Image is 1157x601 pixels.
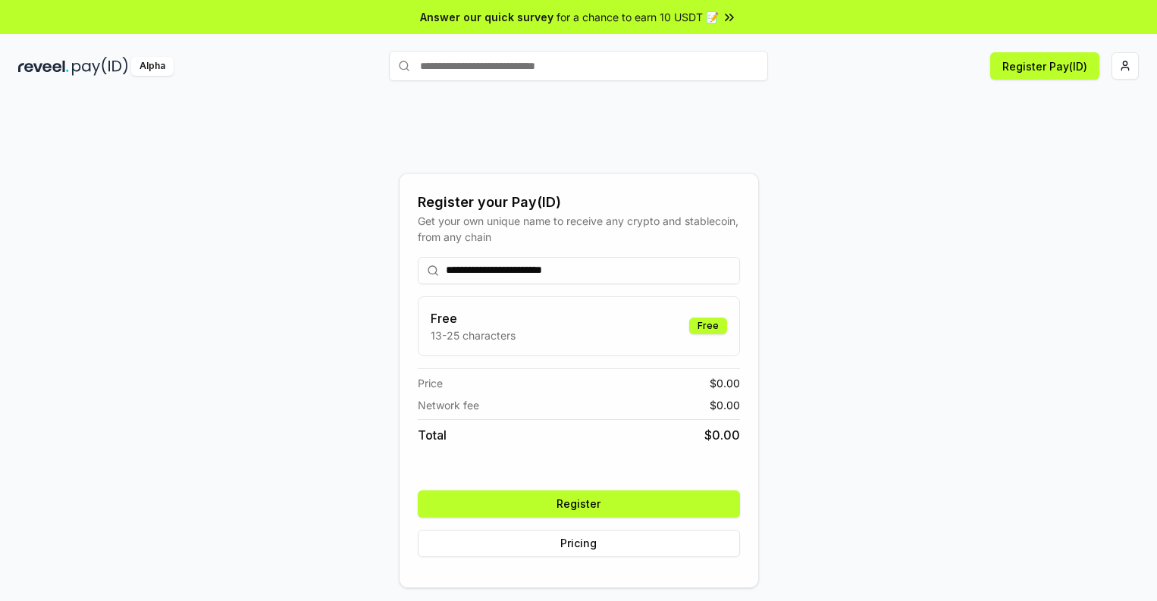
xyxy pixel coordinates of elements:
[418,192,740,213] div: Register your Pay(ID)
[418,375,443,391] span: Price
[131,57,174,76] div: Alpha
[431,327,516,343] p: 13-25 characters
[418,490,740,518] button: Register
[418,530,740,557] button: Pricing
[72,57,128,76] img: pay_id
[704,426,740,444] span: $ 0.00
[990,52,1099,80] button: Register Pay(ID)
[418,397,479,413] span: Network fee
[431,309,516,327] h3: Free
[689,318,727,334] div: Free
[557,9,719,25] span: for a chance to earn 10 USDT 📝
[420,9,553,25] span: Answer our quick survey
[418,213,740,245] div: Get your own unique name to receive any crypto and stablecoin, from any chain
[18,57,69,76] img: reveel_dark
[710,375,740,391] span: $ 0.00
[710,397,740,413] span: $ 0.00
[418,426,447,444] span: Total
